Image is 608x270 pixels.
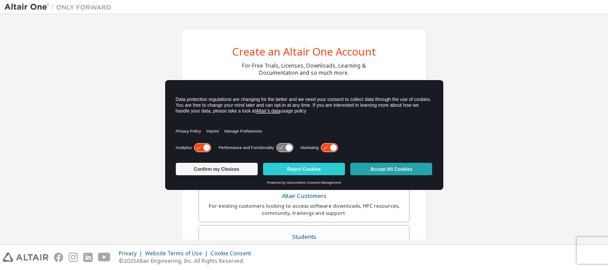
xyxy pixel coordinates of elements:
div: Cookie Consent [211,250,256,257]
img: instagram.svg [69,253,78,262]
div: Students [204,231,404,243]
div: Create an Altair One Account [232,46,376,57]
img: linkedin.svg [83,253,93,262]
div: Altair Customers [204,190,404,202]
p: © 2025 Altair Engineering, Inc. All Rights Reserved. [119,257,256,265]
div: For existing customers looking to access software downloads, HPC resources, community, trainings ... [204,202,404,217]
img: youtube.svg [98,253,111,262]
img: Altair One [4,3,116,12]
div: Privacy [119,250,145,257]
div: For Free Trials, Licenses, Downloads, Learning & Documentation and so much more. [242,62,366,77]
div: Website Terms of Use [145,250,211,257]
img: facebook.svg [54,253,63,262]
img: altair_logo.svg [3,253,49,262]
